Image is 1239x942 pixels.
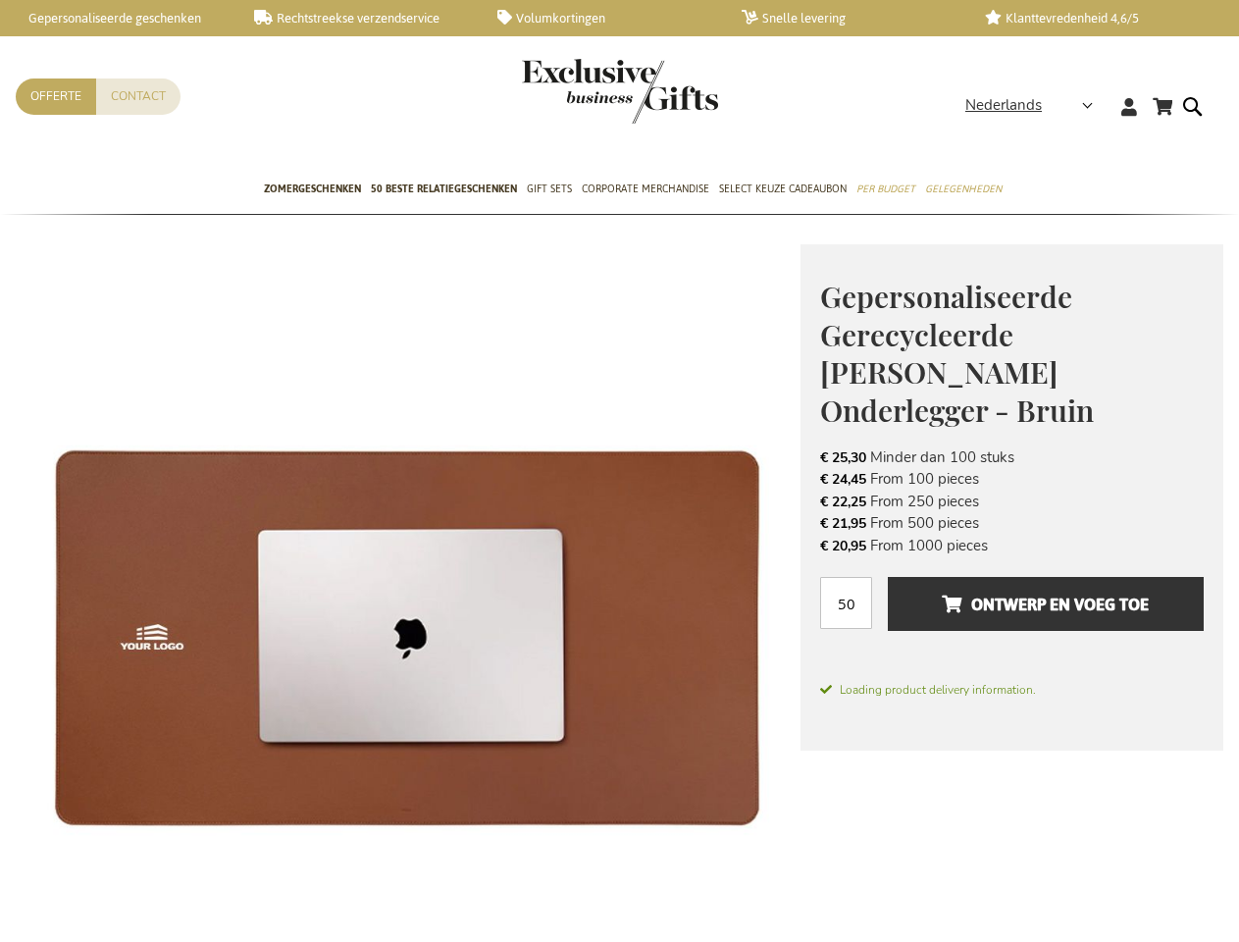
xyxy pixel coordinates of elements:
a: Snelle levering [742,10,955,26]
span: € 20,95 [820,537,866,555]
a: Klanttevredenheid 4,6/5 [985,10,1198,26]
li: From 500 pieces [820,512,1204,534]
input: Aantal [820,577,872,629]
span: Nederlands [965,94,1042,117]
a: Offerte [16,78,96,115]
a: 50 beste relatiegeschenken [371,166,517,215]
a: Gift Sets [527,166,572,215]
span: Gift Sets [527,179,572,199]
a: Gepersonaliseerde geschenken [10,10,223,26]
span: € 25,30 [820,448,866,467]
span: € 24,45 [820,470,866,489]
a: Gelegenheden [925,166,1002,215]
a: Zomergeschenken [264,166,361,215]
li: Minder dan 100 stuks [820,446,1204,468]
img: Exclusive Business gifts logo [522,59,718,124]
a: Per Budget [856,166,915,215]
span: Select Keuze Cadeaubon [719,179,847,199]
button: Ontwerp en voeg toe [888,577,1204,631]
span: € 22,25 [820,493,866,511]
a: Corporate Merchandise [582,166,709,215]
li: From 100 pieces [820,468,1204,490]
li: From 1000 pieces [820,535,1204,556]
a: Rechtstreekse verzendservice [254,10,467,26]
span: Ontwerp en voeg toe [942,589,1149,620]
span: Per Budget [856,179,915,199]
span: Gepersonaliseerde Gerecycleerde [PERSON_NAME] Onderlegger - Bruin [820,277,1094,430]
a: Contact [96,78,181,115]
span: Gelegenheden [925,179,1002,199]
div: Nederlands [965,94,1106,117]
span: 50 beste relatiegeschenken [371,179,517,199]
span: Loading product delivery information. [820,681,1204,699]
a: Select Keuze Cadeaubon [719,166,847,215]
a: store logo [522,59,620,124]
span: € 21,95 [820,514,866,533]
a: Volumkortingen [497,10,710,26]
span: Corporate Merchandise [582,179,709,199]
span: Zomergeschenken [264,179,361,199]
li: From 250 pieces [820,491,1204,512]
